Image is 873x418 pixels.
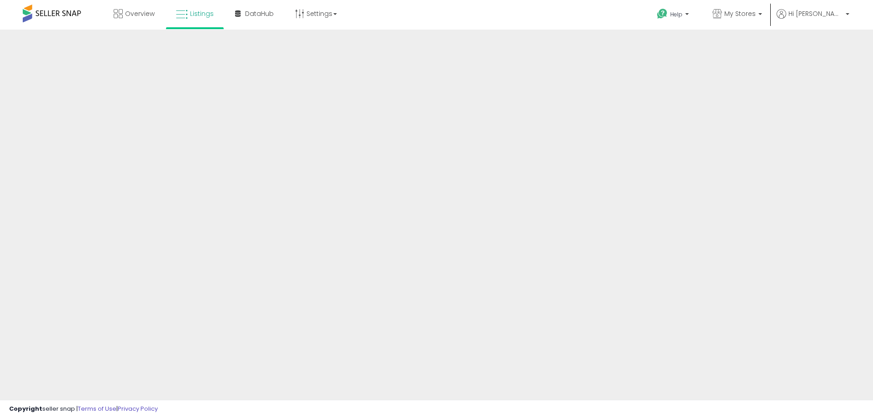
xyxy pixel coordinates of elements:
a: Help [650,1,698,30]
span: DataHub [245,9,274,18]
span: Hi [PERSON_NAME] [788,9,843,18]
a: Privacy Policy [118,404,158,413]
i: Get Help [657,8,668,20]
strong: Copyright [9,404,42,413]
span: Help [670,10,682,18]
div: seller snap | | [9,405,158,413]
a: Hi [PERSON_NAME] [777,9,849,30]
span: Overview [125,9,155,18]
span: Listings [190,9,214,18]
span: My Stores [724,9,756,18]
a: Terms of Use [78,404,116,413]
